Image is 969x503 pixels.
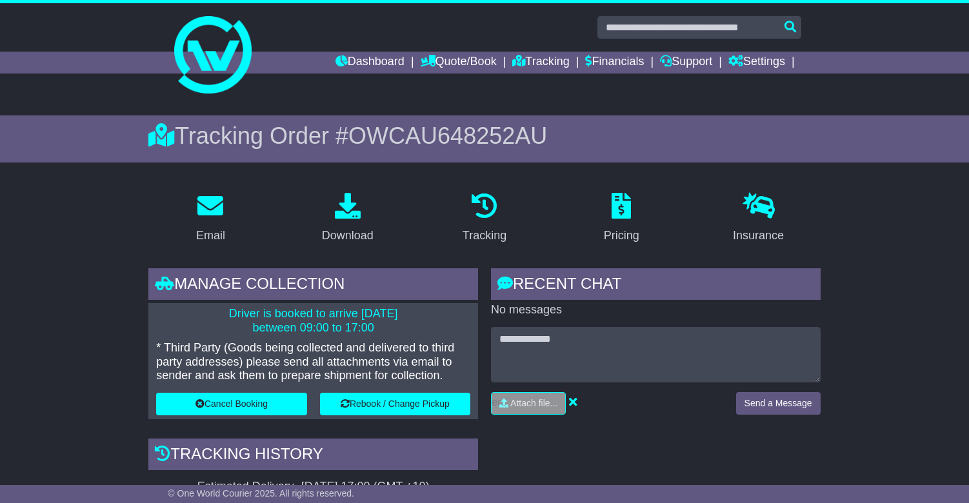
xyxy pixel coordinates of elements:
[728,52,785,74] a: Settings
[348,123,547,149] span: OWCAU648252AU
[314,188,382,249] a: Download
[491,303,821,317] p: No messages
[301,480,430,494] div: [DATE] 17:00 (GMT +10)
[463,227,506,244] div: Tracking
[188,188,234,249] a: Email
[322,227,374,244] div: Download
[148,268,478,303] div: Manage collection
[421,52,497,74] a: Quote/Book
[148,480,478,494] div: Estimated Delivery -
[156,307,470,335] p: Driver is booked to arrive [DATE] between 09:00 to 17:00
[156,393,306,415] button: Cancel Booking
[733,227,784,244] div: Insurance
[724,188,792,249] a: Insurance
[595,188,648,249] a: Pricing
[168,488,354,498] span: © One World Courier 2025. All rights reserved.
[335,52,405,74] a: Dashboard
[148,439,478,473] div: Tracking history
[320,393,470,415] button: Rebook / Change Pickup
[736,392,821,415] button: Send a Message
[148,122,820,150] div: Tracking Order #
[660,52,712,74] a: Support
[491,268,821,303] div: RECENT CHAT
[196,227,225,244] div: Email
[585,52,644,74] a: Financials
[604,227,639,244] div: Pricing
[512,52,569,74] a: Tracking
[156,341,470,383] p: * Third Party (Goods being collected and delivered to third party addresses) please send all atta...
[454,188,515,249] a: Tracking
